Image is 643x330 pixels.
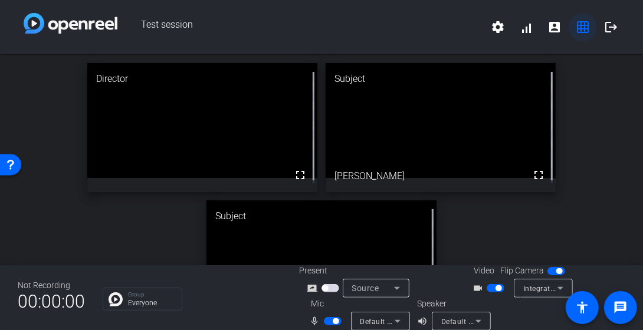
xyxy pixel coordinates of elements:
[360,316,524,326] span: Default - Microphone Array (AMD Audio Device)
[109,292,123,306] img: Chat Icon
[299,298,417,310] div: Mic
[614,301,628,315] mat-icon: message
[474,265,495,277] span: Video
[523,283,632,293] span: Integrated Camera (30c9:0063)
[532,168,546,182] mat-icon: fullscreen
[575,301,589,315] mat-icon: accessibility
[417,314,431,328] mat-icon: volume_up
[491,20,505,34] mat-icon: settings
[501,265,544,277] span: Flip Camera
[326,63,556,95] div: Subject
[441,316,569,326] span: Default - Speakers (Realtek(R) Audio)
[547,20,562,34] mat-icon: account_box
[24,13,117,34] img: white-gradient.svg
[128,299,176,306] p: Everyone
[473,281,487,295] mat-icon: videocam_outline
[604,20,618,34] mat-icon: logout
[87,63,317,95] div: Director
[293,168,307,182] mat-icon: fullscreen
[417,298,488,310] div: Speaker
[18,287,85,316] span: 00:00:00
[299,265,417,277] div: Present
[117,13,484,41] span: Test session
[576,20,590,34] mat-icon: grid_on
[310,314,324,328] mat-icon: mic_none
[352,283,379,293] span: Source
[128,292,176,298] p: Group
[512,13,540,41] button: signal_cellular_alt
[206,200,437,232] div: Subject
[307,281,321,295] mat-icon: screen_share_outline
[18,279,85,292] div: Not Recording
